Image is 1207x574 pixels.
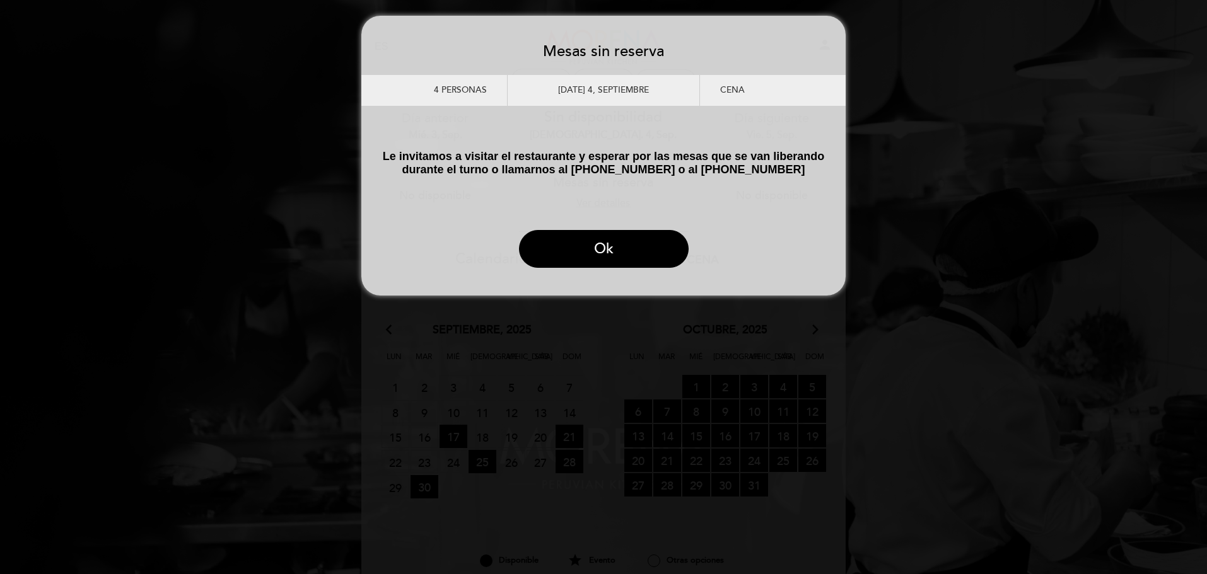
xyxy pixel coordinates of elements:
div: Cena [700,75,831,106]
button: Ok [519,230,689,268]
p: Le invitamos a visitar el restaurante y esperar por las mesas que se van liberando durante el tur... [361,141,846,186]
div: 4 personas [376,75,507,106]
h3: Mesas sin reserva [361,28,846,75]
div: [DATE] 4, septiembre [507,75,700,106]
